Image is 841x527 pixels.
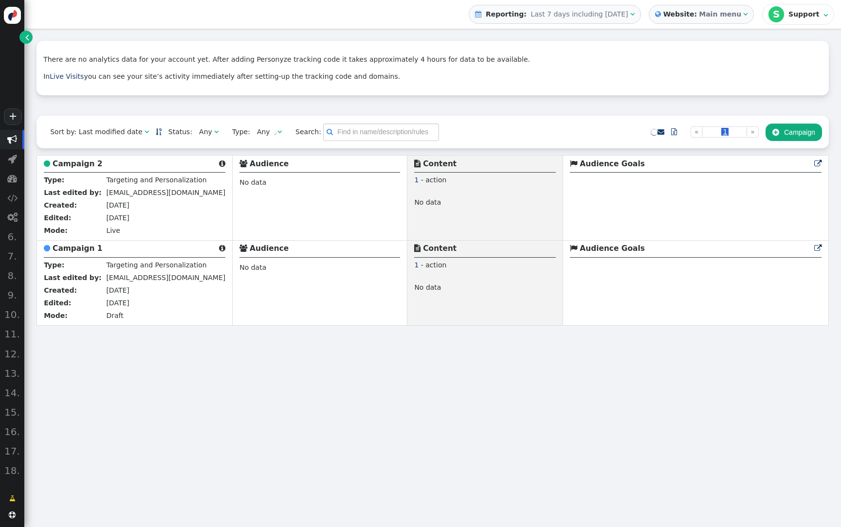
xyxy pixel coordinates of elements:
[50,72,84,80] a: Live Visits
[106,189,225,196] span: [EMAIL_ADDRESS][DOMAIN_NAME]
[44,286,77,294] b: Created:
[239,263,266,271] span: No data
[814,159,822,168] a: 
[257,127,270,137] div: Any
[7,174,17,183] span: 
[414,245,420,252] span: 
[475,11,481,18] span: 
[239,178,266,186] span: No data
[53,159,102,168] b: Campaign 2
[580,159,645,168] b: Audience Goals
[162,127,192,137] span: Status:
[423,244,457,253] b: Content
[225,127,250,137] span: Type:
[414,176,419,184] span: 1
[43,54,822,65] p: There are no analytics data for your account yet. After adding Personyze tracking code it takes a...
[788,10,822,18] div: Support
[7,212,18,222] span: 
[44,189,101,196] b: Last edited by:
[423,159,457,168] b: Content
[768,6,784,22] div: S
[721,128,729,136] span: 1
[277,128,282,135] span: 
[44,201,77,209] b: Created:
[156,128,162,135] span: Sorted in descending order
[747,126,759,138] a: »
[570,245,577,252] span: 
[699,10,741,18] b: Main menu
[414,160,420,167] span: 
[106,201,129,209] span: [DATE]
[106,274,225,281] span: [EMAIL_ADDRESS][DOMAIN_NAME]
[658,128,664,136] a: 
[44,274,101,281] b: Last edited by:
[44,245,50,252] span: 
[661,9,699,19] b: Website:
[199,127,212,137] div: Any
[25,32,29,42] span: 
[106,261,206,269] span: Targeting and Personalization
[2,490,22,507] a: 
[43,71,822,82] p: In you can see your site’s activity immediately after setting-up the tracking code and domains.
[7,135,17,144] span: 
[570,160,577,167] span: 
[814,245,822,252] span: 
[421,261,447,269] span: - action
[53,244,102,253] b: Campaign 1
[655,9,661,19] span: 
[814,244,822,253] a: 
[772,128,779,136] span: 
[327,127,333,137] span: 
[823,12,828,18] span: 
[239,245,247,252] span: 
[658,128,664,135] span: 
[414,198,441,209] span: No data
[766,123,822,141] button: Campaign
[239,160,247,167] span: 
[272,130,277,135] img: loading.gif
[664,123,684,141] a: 
[630,11,635,18] span: 
[106,286,129,294] span: [DATE]
[219,245,225,252] span: 
[814,160,822,167] span: 
[106,176,206,184] span: Targeting and Personalization
[156,128,162,136] a: 
[214,128,219,135] span: 
[691,126,703,138] a: «
[9,493,16,504] span: 
[484,10,529,18] b: Reporting:
[671,128,677,135] span: 
[145,128,149,135] span: 
[530,10,628,18] span: Last 7 days including [DATE]
[414,261,419,269] span: 1
[4,108,21,125] a: +
[9,511,16,518] span: 
[414,283,441,294] span: No data
[44,160,50,167] span: 
[44,176,64,184] b: Type:
[421,176,447,184] span: - action
[50,127,142,137] div: Sort by: Last modified date
[250,159,289,168] b: Audience
[580,244,645,253] b: Audience Goals
[289,128,321,136] span: Search:
[250,244,289,253] b: Audience
[44,261,64,269] b: Type:
[4,7,21,24] img: logo-icon.svg
[7,193,18,203] span: 
[323,123,439,141] input: Find in name/description/rules
[743,11,748,18] span: 
[19,31,33,44] a: 
[8,154,17,164] span: 
[219,160,225,167] span: 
